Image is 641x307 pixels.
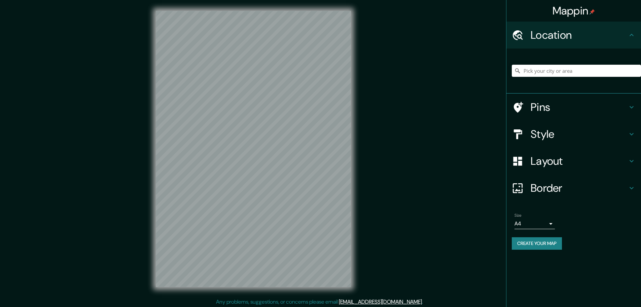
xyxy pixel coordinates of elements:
[514,213,522,218] label: Size
[506,175,641,202] div: Border
[512,237,562,250] button: Create your map
[531,100,628,114] h4: Pins
[531,181,628,195] h4: Border
[506,121,641,148] div: Style
[339,298,422,305] a: [EMAIL_ADDRESS][DOMAIN_NAME]
[506,94,641,121] div: Pins
[553,4,595,18] h4: Mappin
[216,298,423,306] p: Any problems, suggestions, or concerns please email .
[423,298,424,306] div: .
[512,65,641,77] input: Pick your city or area
[506,148,641,175] div: Layout
[424,298,425,306] div: .
[156,11,351,287] canvas: Map
[531,127,628,141] h4: Style
[590,9,595,14] img: pin-icon.png
[531,154,628,168] h4: Layout
[531,28,628,42] h4: Location
[506,22,641,49] div: Location
[514,218,555,229] div: A4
